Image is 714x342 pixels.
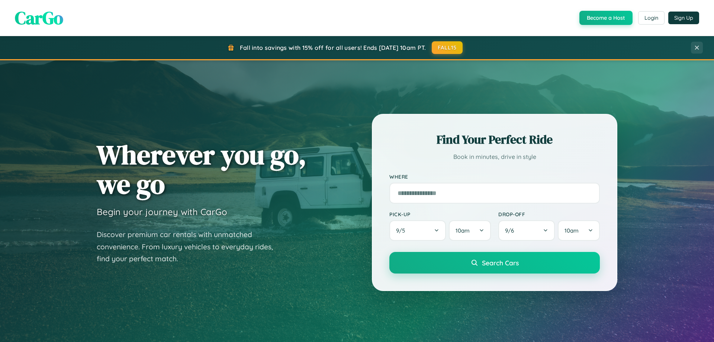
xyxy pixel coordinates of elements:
[97,228,283,265] p: Discover premium car rentals with unmatched convenience. From luxury vehicles to everyday rides, ...
[579,11,633,25] button: Become a Host
[505,227,518,234] span: 9 / 6
[396,227,409,234] span: 9 / 5
[638,11,665,25] button: Login
[668,12,699,24] button: Sign Up
[389,252,600,274] button: Search Cars
[498,211,600,217] label: Drop-off
[389,131,600,148] h2: Find Your Perfect Ride
[498,220,555,241] button: 9/6
[389,151,600,162] p: Book in minutes, drive in style
[456,227,470,234] span: 10am
[558,220,600,241] button: 10am
[432,41,463,54] button: FALL15
[97,140,306,199] h1: Wherever you go, we go
[97,206,227,217] h3: Begin your journey with CarGo
[389,211,491,217] label: Pick-up
[389,220,446,241] button: 9/5
[389,173,600,180] label: Where
[449,220,491,241] button: 10am
[565,227,579,234] span: 10am
[15,6,63,30] span: CarGo
[240,44,426,51] span: Fall into savings with 15% off for all users! Ends [DATE] 10am PT.
[482,259,519,267] span: Search Cars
